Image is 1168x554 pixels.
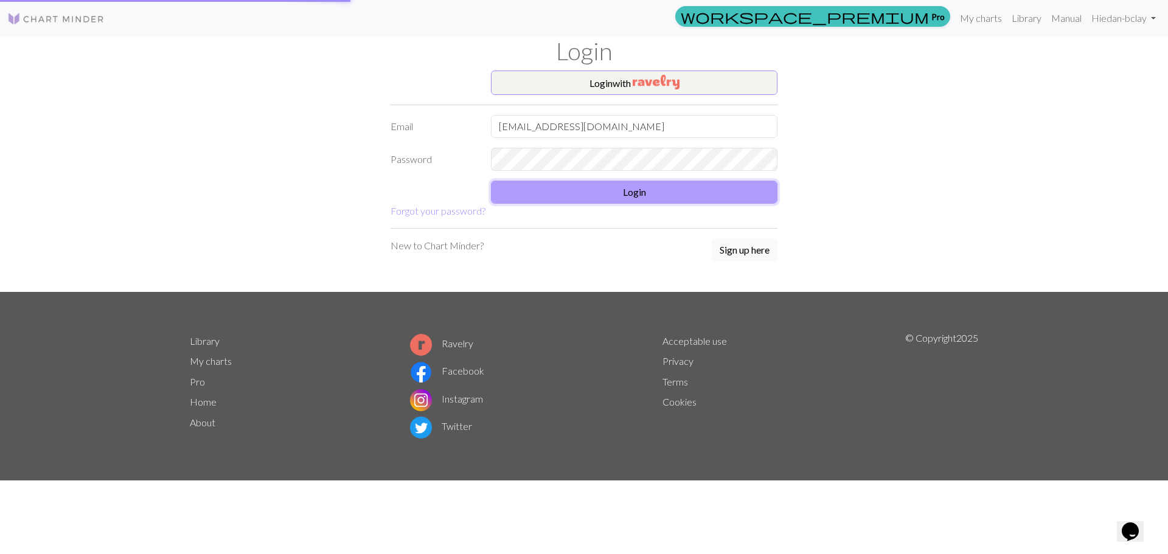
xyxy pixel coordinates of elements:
[662,355,693,367] a: Privacy
[410,389,432,411] img: Instagram logo
[410,365,484,376] a: Facebook
[383,115,484,138] label: Email
[1007,6,1046,30] a: Library
[391,238,484,253] p: New to Chart Minder?
[491,181,777,204] button: Login
[712,238,777,263] a: Sign up here
[1046,6,1086,30] a: Manual
[391,205,485,216] a: Forgot your password?
[662,396,697,407] a: Cookies
[633,75,680,89] img: Ravelry
[410,393,483,404] a: Instagram
[1117,505,1156,542] iframe: chat widget
[190,376,205,387] a: Pro
[662,376,688,387] a: Terms
[491,71,777,95] button: Loginwith
[190,355,232,367] a: My charts
[7,12,105,26] img: Logo
[712,238,777,261] button: Sign up here
[1086,6,1161,30] a: Hiedan-bclay
[662,335,727,347] a: Acceptable use
[410,420,472,432] a: Twitter
[675,6,950,27] a: Pro
[182,36,985,66] h1: Login
[905,331,978,441] p: © Copyright 2025
[190,335,220,347] a: Library
[190,417,215,428] a: About
[955,6,1007,30] a: My charts
[410,334,432,356] img: Ravelry logo
[410,338,473,349] a: Ravelry
[681,8,929,25] span: workspace_premium
[190,396,217,407] a: Home
[383,148,484,171] label: Password
[410,417,432,438] img: Twitter logo
[410,361,432,383] img: Facebook logo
